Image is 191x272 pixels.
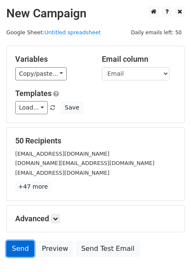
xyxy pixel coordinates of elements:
[128,29,185,36] a: Daily emails left: 50
[15,181,51,192] a: +47 more
[6,6,185,21] h2: New Campaign
[15,89,52,98] a: Templates
[102,55,176,64] h5: Email column
[15,67,67,80] a: Copy/paste...
[15,55,89,64] h5: Variables
[15,160,154,166] small: [DOMAIN_NAME][EMAIL_ADDRESS][DOMAIN_NAME]
[128,28,185,37] span: Daily emails left: 50
[44,29,101,36] a: Untitled spreadsheet
[76,241,140,257] a: Send Test Email
[6,241,34,257] a: Send
[15,136,176,146] h5: 50 Recipients
[15,214,176,223] h5: Advanced
[15,101,48,114] a: Load...
[15,151,109,157] small: [EMAIL_ADDRESS][DOMAIN_NAME]
[149,231,191,272] iframe: Chat Widget
[6,29,101,36] small: Google Sheet:
[15,170,109,176] small: [EMAIL_ADDRESS][DOMAIN_NAME]
[36,241,74,257] a: Preview
[61,101,83,114] button: Save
